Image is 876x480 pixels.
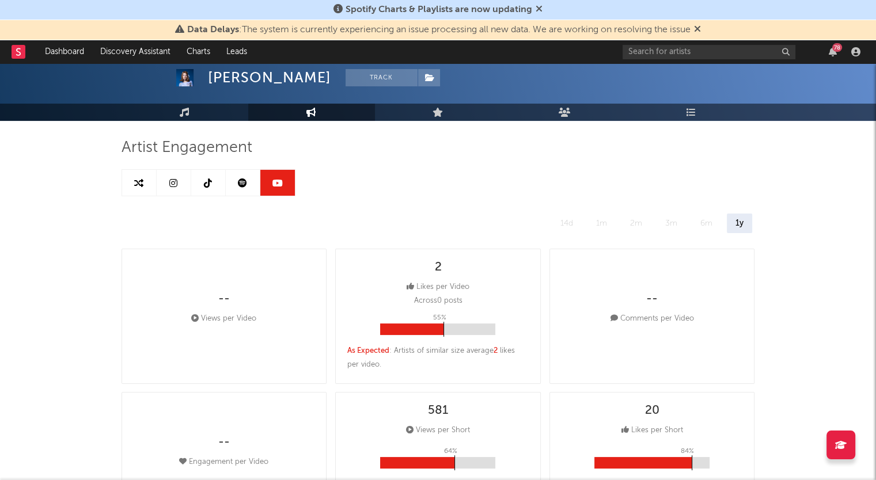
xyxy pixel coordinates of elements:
[179,455,268,469] div: Engagement per Video
[347,344,529,372] div: : Artists of similar size average likes per video .
[694,25,701,35] span: Dismiss
[494,347,498,355] span: 2
[645,404,659,418] div: 20
[443,444,457,458] p: 64 %
[218,436,230,449] div: --
[187,25,691,35] span: : The system is currently experiencing an issue processing all new data. We are working on resolv...
[346,5,532,14] span: Spotify Charts & Playlists are now updating
[623,45,795,59] input: Search for artists
[346,69,418,86] button: Track
[122,141,252,155] span: Artist Engagement
[829,47,837,56] button: 78
[536,5,543,14] span: Dismiss
[179,40,218,63] a: Charts
[428,404,448,418] div: 581
[208,69,331,86] div: [PERSON_NAME]
[407,280,469,294] div: Likes per Video
[433,311,446,325] p: 55 %
[218,40,255,63] a: Leads
[552,214,582,233] div: 14d
[187,25,239,35] span: Data Delays
[621,424,683,437] div: Likes per Short
[434,261,441,275] div: 2
[621,214,651,233] div: 2m
[191,312,256,326] div: Views per Video
[37,40,92,63] a: Dashboard
[692,214,721,233] div: 6m
[610,312,694,326] div: Comments per Video
[406,424,470,437] div: Views per Short
[347,347,389,355] span: As Expected
[414,294,462,308] p: Across 0 posts
[92,40,179,63] a: Discovery Assistant
[218,292,230,306] div: --
[681,444,694,458] p: 84 %
[646,292,658,306] div: --
[832,43,842,52] div: 78
[727,214,752,233] div: 1y
[587,214,616,233] div: 1m
[657,214,686,233] div: 3m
